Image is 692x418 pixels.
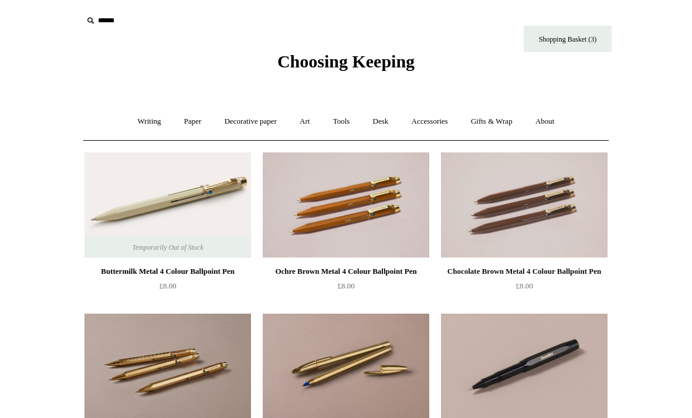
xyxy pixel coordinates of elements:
a: Chocolate Brown Metal 4 Colour Ballpoint Pen £8.00 [441,264,608,312]
a: Decorative paper [214,106,287,137]
span: £8.00 [515,281,532,290]
a: Writing [127,106,172,137]
img: Chocolate Brown Metal 4 Colour Ballpoint Pen [441,152,608,258]
img: Ochre Brown Metal 4 Colour Ballpoint Pen [263,152,429,258]
a: Paper [174,106,212,137]
a: Accessories [401,106,459,137]
a: Ochre Brown Metal 4 Colour Ballpoint Pen Ochre Brown Metal 4 Colour Ballpoint Pen [263,152,429,258]
a: Buttermilk Metal 4 Colour Ballpoint Pen Buttermilk Metal 4 Colour Ballpoint Pen Temporarily Out o... [84,152,251,258]
span: £8.00 [337,281,354,290]
a: Shopping Basket (3) [524,26,612,52]
img: Buttermilk Metal 4 Colour Ballpoint Pen [84,152,251,258]
a: Tools [323,106,361,137]
span: Choosing Keeping [277,52,415,71]
div: Buttermilk Metal 4 Colour Ballpoint Pen [87,264,248,278]
div: Ochre Brown Metal 4 Colour Ballpoint Pen [266,264,426,278]
a: About [525,106,565,137]
a: Gifts & Wrap [460,106,523,137]
div: Chocolate Brown Metal 4 Colour Ballpoint Pen [444,264,605,278]
a: Chocolate Brown Metal 4 Colour Ballpoint Pen Chocolate Brown Metal 4 Colour Ballpoint Pen [441,152,608,258]
span: £8.00 [159,281,176,290]
a: Choosing Keeping [277,61,415,69]
a: Desk [362,106,399,137]
a: Art [289,106,320,137]
span: Temporarily Out of Stock [120,237,215,258]
a: Ochre Brown Metal 4 Colour Ballpoint Pen £8.00 [263,264,429,312]
a: Buttermilk Metal 4 Colour Ballpoint Pen £8.00 [84,264,251,312]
